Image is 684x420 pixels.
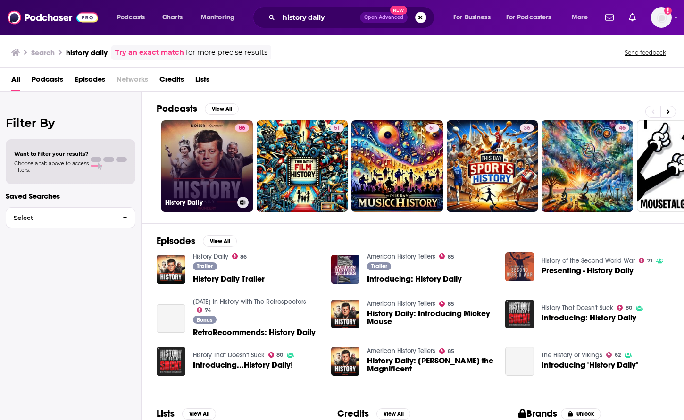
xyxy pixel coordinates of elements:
[453,11,491,24] span: For Business
[542,351,602,359] a: The History of Vikings
[439,348,454,354] a: 85
[505,347,534,376] a: Introducing ''History Daily''
[110,10,157,25] button: open menu
[367,347,435,355] a: American History Tellers
[159,72,184,91] a: Credits
[279,10,360,25] input: Search podcasts, credits, & more...
[619,124,626,133] span: 46
[197,317,212,323] span: Bonus
[235,124,249,132] a: 86
[542,314,636,322] a: Introducing: History Daily
[505,252,534,281] img: Presenting - History Daily
[542,267,634,275] a: Presenting - History Daily
[203,235,237,247] button: View All
[371,263,387,269] span: Trailer
[117,72,148,91] span: Networks
[182,408,216,420] button: View All
[32,72,63,91] a: Podcasts
[6,207,135,228] button: Select
[615,353,621,357] span: 62
[601,9,617,25] a: Show notifications dropdown
[157,103,239,115] a: PodcastsView All
[367,357,494,373] a: History Daily: Suleiman the Magnificent
[14,160,89,173] span: Choose a tab above to access filters.
[439,253,454,259] a: 85
[639,258,652,263] a: 71
[195,72,209,91] span: Lists
[425,124,439,132] a: 51
[367,310,494,326] a: History Daily: Introducing Mickey Mouse
[157,235,237,247] a: EpisodesView All
[331,300,360,328] a: History Daily: Introducing Mickey Mouse
[448,255,454,259] span: 85
[162,11,183,24] span: Charts
[520,124,534,132] a: 36
[439,301,454,307] a: 85
[115,47,184,58] a: Try an exact match
[447,120,538,212] a: 36
[500,10,565,25] button: open menu
[664,7,672,15] svg: Add a profile image
[367,300,435,308] a: American History Tellers
[337,408,410,420] a: CreditsView All
[193,252,228,260] a: History Daily
[14,151,89,157] span: Want to filter your results?
[622,49,669,57] button: Send feedback
[194,10,247,25] button: open menu
[6,116,135,130] h2: Filter By
[268,352,284,358] a: 80
[75,72,105,91] a: Episodes
[447,10,502,25] button: open menu
[429,124,435,133] span: 51
[157,408,175,420] h2: Lists
[625,9,640,25] a: Show notifications dropdown
[542,304,613,312] a: History That Doesn't Suck
[367,275,462,283] a: Introducing: History Daily
[193,361,293,369] span: Introducing...History Daily!
[193,351,265,359] a: History That Doesn't Suck
[390,6,407,15] span: New
[193,275,265,283] a: History Daily Trailer
[8,8,98,26] img: Podchaser - Follow, Share and Rate Podcasts
[651,7,672,28] img: User Profile
[626,306,632,310] span: 80
[276,353,283,357] span: 80
[651,7,672,28] button: Show profile menu
[157,103,197,115] h2: Podcasts
[6,192,135,201] p: Saved Searches
[376,408,410,420] button: View All
[505,300,534,328] img: Introducing: History Daily
[11,72,20,91] a: All
[156,10,188,25] a: Charts
[542,361,638,369] span: Introducing ''History Daily''
[331,255,360,284] img: Introducing: History Daily
[197,307,212,313] a: 74
[186,47,267,58] span: for more precise results
[165,199,234,207] h3: History Daily
[331,347,360,376] a: History Daily: Suleiman the Magnificent
[157,408,216,420] a: ListsView All
[542,120,633,212] a: 46
[193,328,316,336] a: RetroRecommends: History Daily
[161,120,253,212] a: 86History Daily
[66,48,108,57] h3: history daily
[157,235,195,247] h2: Episodes
[561,408,601,420] button: Unlock
[262,7,443,28] div: Search podcasts, credits, & more...
[367,252,435,260] a: American History Tellers
[360,12,408,23] button: Open AdvancedNew
[197,263,213,269] span: Trailer
[157,347,185,376] img: Introducing...History Daily!
[448,349,454,353] span: 85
